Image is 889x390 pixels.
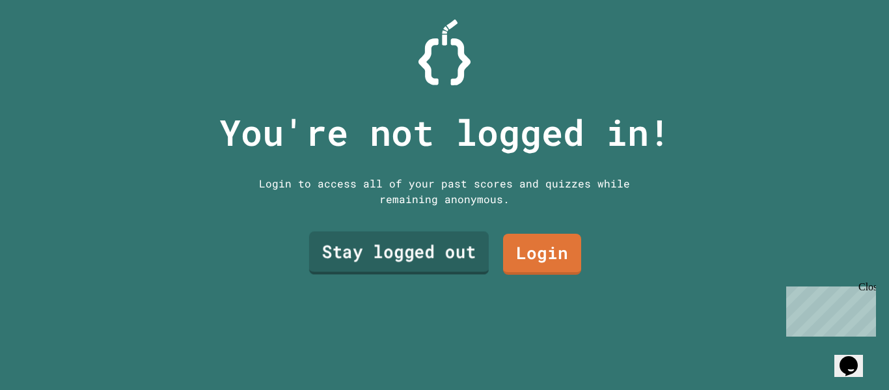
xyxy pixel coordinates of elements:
div: Chat with us now!Close [5,5,90,83]
img: Logo.svg [418,20,471,85]
p: You're not logged in! [219,105,670,160]
iframe: chat widget [781,281,876,337]
a: Stay logged out [309,232,489,275]
a: Login [503,234,581,275]
div: Login to access all of your past scores and quizzes while remaining anonymous. [249,176,640,207]
iframe: chat widget [834,338,876,377]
